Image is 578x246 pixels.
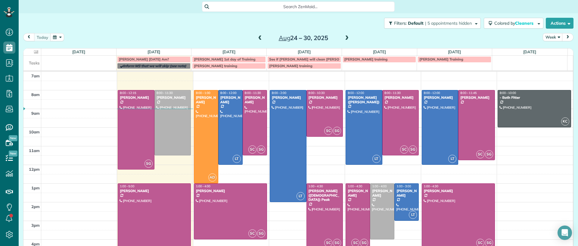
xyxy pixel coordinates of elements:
[309,91,325,95] span: 8:00 - 10:30
[196,184,210,188] span: 1:00 - 4:00
[500,91,516,95] span: 8:00 - 10:00
[561,117,569,126] span: KC
[31,185,40,190] span: 1pm
[476,150,484,158] span: SC
[448,49,461,54] a: [DATE]
[220,91,237,95] span: 8:00 - 12:00
[245,91,261,95] span: 8:00 - 11:30
[257,229,265,238] span: SG
[372,155,381,163] span: LT
[272,95,305,100] div: [PERSON_NAME]
[196,91,210,95] span: 8:00 - 1:00
[309,184,323,188] span: 1:00 - 4:30
[515,20,534,26] span: Cleaners
[272,91,286,95] span: 8:00 - 2:00
[419,57,463,61] span: [PERSON_NAME] Training
[396,189,417,198] div: [PERSON_NAME]
[348,91,364,95] span: 8:00 - 12:00
[562,33,573,41] button: next
[244,95,265,104] div: [PERSON_NAME]
[448,155,456,163] span: LT
[484,18,543,29] button: Colored byCleaners
[266,35,341,41] h2: 24 – 30, 2025
[208,173,216,182] span: AD
[384,95,417,100] div: [PERSON_NAME]
[396,184,411,188] span: 1:00 - 3:00
[194,57,255,61] span: [PERSON_NAME] 1st day of Training
[269,64,312,68] span: [PERSON_NAME] training
[279,34,291,42] span: Aug
[120,184,134,188] span: 1:00 - 5:00
[333,127,341,135] span: SG
[120,189,189,193] div: [PERSON_NAME]
[196,95,216,104] div: [PERSON_NAME]
[9,135,17,141] span: New
[400,145,408,154] span: SC
[31,111,40,116] span: 9am
[372,189,393,198] div: [PERSON_NAME]
[31,92,40,97] span: 8am
[409,211,417,219] span: LT
[9,151,17,157] span: New
[424,189,493,193] div: [PERSON_NAME]
[394,20,407,26] span: Filters:
[425,20,472,26] span: | 5 appointments hidden
[546,18,573,29] button: Actions
[424,95,457,100] div: [PERSON_NAME]
[220,95,241,104] div: [PERSON_NAME]
[248,229,256,238] span: SC
[373,49,386,54] a: [DATE]
[31,73,40,78] span: 7am
[194,64,237,68] span: [PERSON_NAME] training
[409,145,417,154] span: SG
[494,20,536,26] span: Colored by
[72,49,85,54] a: [DATE]
[23,33,35,41] button: prev
[499,95,569,100] div: - Bath Fitter
[347,95,381,104] div: [PERSON_NAME] ([PERSON_NAME])
[196,189,265,193] div: [PERSON_NAME]
[523,49,536,54] a: [DATE]
[558,226,572,240] div: Open Intercom Messenger
[381,18,481,29] a: Filters: Default | 5 appointments hidden
[29,148,40,153] span: 11am
[123,64,186,68] span: Inform MS that we will skip (see note)
[269,57,357,61] span: See if [PERSON_NAME] will clean [PERSON_NAME]?
[347,189,368,198] div: [PERSON_NAME]
[222,49,235,54] a: [DATE]
[148,49,160,54] a: [DATE]
[31,204,40,209] span: 2pm
[460,91,477,95] span: 8:00 - 11:45
[120,91,136,95] span: 8:00 - 12:15
[233,155,241,163] span: LT
[29,167,40,172] span: 12pm
[120,95,153,100] div: [PERSON_NAME]
[119,57,169,61] span: [PERSON_NAME] [DATE] Am?
[543,33,563,41] button: Week
[424,184,438,188] span: 1:00 - 4:30
[156,95,189,100] div: [PERSON_NAME]
[144,160,153,168] span: SG
[408,20,424,26] span: Default
[424,91,440,95] span: 8:00 - 12:00
[298,49,311,54] a: [DATE]
[157,91,173,95] span: 8:00 - 11:30
[344,57,388,61] span: [PERSON_NAME] training
[257,145,265,154] span: SG
[308,95,341,100] div: [PERSON_NAME]
[308,189,341,202] div: [PERSON_NAME] ([DEMOGRAPHIC_DATA]) Peak
[297,192,305,200] span: LT
[29,129,40,134] span: 10am
[372,184,387,188] span: 1:00 - 4:00
[31,223,40,228] span: 3pm
[324,127,332,135] span: SC
[384,18,481,29] button: Filters: Default | 5 appointments hidden
[34,33,51,41] button: today
[485,150,493,158] span: SG
[348,184,362,188] span: 1:00 - 4:30
[248,145,256,154] span: SC
[460,95,493,100] div: [PERSON_NAME]
[384,91,401,95] span: 8:00 - 11:30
